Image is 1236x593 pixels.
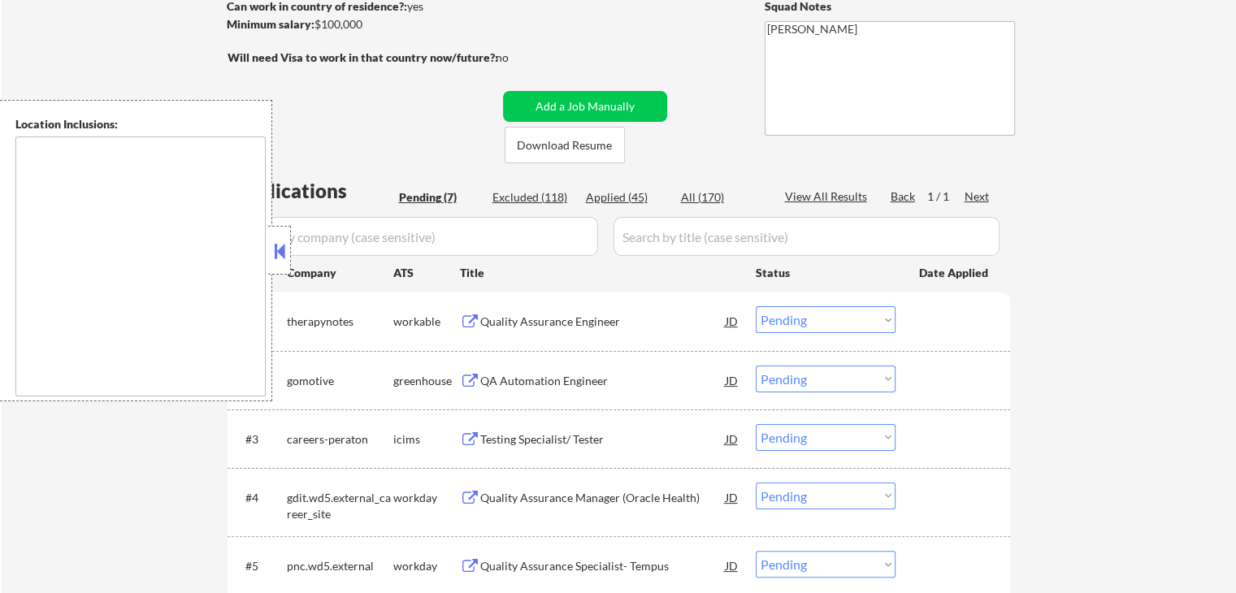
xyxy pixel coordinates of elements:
[393,314,460,330] div: workable
[505,127,625,163] button: Download Resume
[724,483,740,512] div: JD
[287,314,393,330] div: therapynotes
[460,265,740,281] div: Title
[480,314,726,330] div: Quality Assurance Engineer
[480,490,726,506] div: Quality Assurance Manager (Oracle Health)
[232,217,598,256] input: Search by company (case sensitive)
[393,490,460,506] div: workday
[586,189,667,206] div: Applied (45)
[245,490,274,506] div: #4
[496,50,542,66] div: no
[245,431,274,448] div: #3
[724,366,740,395] div: JD
[724,424,740,453] div: JD
[287,431,393,448] div: careers-peraton
[785,188,872,205] div: View All Results
[480,373,726,389] div: QA Automation Engineer
[393,373,460,389] div: greenhouse
[480,431,726,448] div: Testing Specialist/ Tester
[15,116,266,132] div: Location Inclusions:
[393,265,460,281] div: ATS
[245,558,274,574] div: #5
[681,189,762,206] div: All (170)
[393,558,460,574] div: workday
[227,16,497,32] div: $100,000
[927,188,965,205] div: 1 / 1
[480,558,726,574] div: Quality Assurance Specialist- Tempus
[399,189,480,206] div: Pending (7)
[891,188,917,205] div: Back
[287,265,393,281] div: Company
[724,306,740,335] div: JD
[287,373,393,389] div: gomotive
[287,490,393,522] div: gdit.wd5.external_career_site
[492,189,574,206] div: Excluded (118)
[614,217,1000,256] input: Search by title (case sensitive)
[287,558,393,574] div: pnc.wd5.external
[393,431,460,448] div: icims
[724,551,740,580] div: JD
[232,181,393,201] div: Applications
[503,91,667,122] button: Add a Job Manually
[227,17,314,31] strong: Minimum salary:
[919,265,991,281] div: Date Applied
[965,188,991,205] div: Next
[228,50,498,64] strong: Will need Visa to work in that country now/future?:
[756,258,896,287] div: Status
